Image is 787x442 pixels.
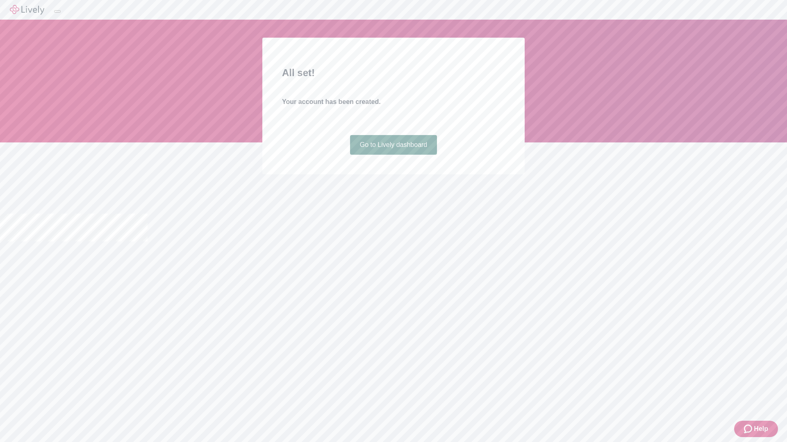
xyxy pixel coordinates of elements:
[734,421,778,437] button: Zendesk support iconHelp
[54,10,61,13] button: Log out
[282,97,505,107] h4: Your account has been created.
[10,5,44,15] img: Lively
[350,135,437,155] a: Go to Lively dashboard
[744,424,754,434] svg: Zendesk support icon
[754,424,768,434] span: Help
[282,65,505,80] h2: All set!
